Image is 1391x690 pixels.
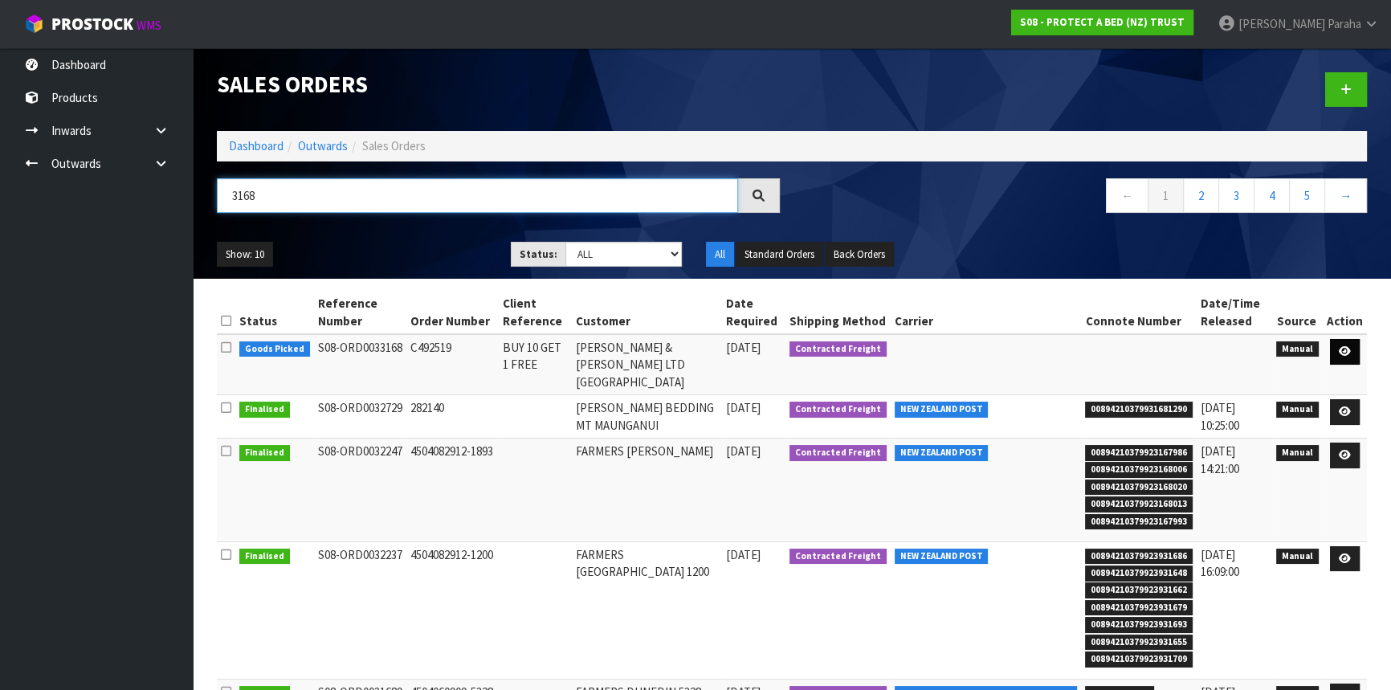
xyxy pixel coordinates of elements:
button: All [706,242,734,267]
span: Finalised [239,549,290,565]
small: WMS [137,18,161,33]
th: Reference Number [314,291,406,334]
strong: S08 - PROTECT A BED (NZ) TRUST [1020,15,1185,29]
th: Action [1323,291,1367,334]
span: [DATE] [726,443,761,459]
a: 5 [1289,178,1325,213]
span: 00894210379923931686 [1085,549,1193,565]
th: Status [235,291,314,334]
th: Date Required [722,291,786,334]
td: [PERSON_NAME] & [PERSON_NAME] LTD [GEOGRAPHIC_DATA] [572,334,721,395]
td: FARMERS [PERSON_NAME] [572,439,721,542]
span: 00894210379923168013 [1085,496,1193,512]
a: ← [1106,178,1148,213]
span: NEW ZEALAND POST [895,549,989,565]
span: 00894210379923931655 [1085,635,1193,651]
a: S08 - PROTECT A BED (NZ) TRUST [1011,10,1193,35]
td: 282140 [406,395,499,439]
td: 4504082912-1893 [406,439,499,542]
span: NEW ZEALAND POST [895,402,989,418]
span: Manual [1276,402,1319,418]
span: [PERSON_NAME] [1238,16,1325,31]
button: Standard Orders [736,242,823,267]
span: 00894210379923931693 [1085,617,1193,633]
td: BUY 10 GET 1 FREE [499,334,572,395]
a: → [1324,178,1367,213]
span: [DATE] 10:25:00 [1201,400,1239,432]
span: Finalised [239,445,290,461]
span: Contracted Freight [789,402,887,418]
span: 00894210379923931648 [1085,565,1193,582]
th: Order Number [406,291,499,334]
img: cube-alt.png [24,14,44,34]
td: [PERSON_NAME] BEDDING MT MAUNGANUI [572,395,721,439]
th: Shipping Method [785,291,891,334]
span: [DATE] 14:21:00 [1201,443,1239,476]
span: ProStock [51,14,133,35]
span: 00894210379923931679 [1085,600,1193,616]
span: Contracted Freight [789,341,887,357]
strong: Status: [520,247,557,261]
td: S08-ORD0032729 [314,395,406,439]
span: Goods Picked [239,341,310,357]
td: S08-ORD0032247 [314,439,406,542]
span: Manual [1276,445,1319,461]
span: 00894210379923167986 [1085,445,1193,461]
span: [DATE] 16:09:00 [1201,547,1239,579]
a: 2 [1183,178,1219,213]
button: Back Orders [825,242,894,267]
td: 4504082912-1200 [406,541,499,679]
th: Connote Number [1081,291,1197,334]
span: 00894210379923931662 [1085,582,1193,598]
button: Show: 10 [217,242,273,267]
th: Customer [572,291,721,334]
span: [DATE] [726,340,761,355]
h1: Sales Orders [217,72,780,97]
span: 00894210379923168006 [1085,462,1193,478]
span: [DATE] [726,400,761,415]
span: 00894210379923931709 [1085,651,1193,668]
a: Outwards [298,138,348,153]
th: Date/Time Released [1197,291,1273,334]
span: Finalised [239,402,290,418]
span: 00894210379923167993 [1085,514,1193,530]
span: NEW ZEALAND POST [895,445,989,461]
td: C492519 [406,334,499,395]
th: Client Reference [499,291,572,334]
span: Contracted Freight [789,445,887,461]
th: Source [1272,291,1323,334]
span: 00894210379923168020 [1085,480,1193,496]
td: S08-ORD0032237 [314,541,406,679]
input: Search sales orders [217,178,738,213]
th: Carrier [891,291,1082,334]
td: FARMERS [GEOGRAPHIC_DATA] 1200 [572,541,721,679]
span: Paraha [1328,16,1361,31]
span: Contracted Freight [789,549,887,565]
a: 1 [1148,178,1184,213]
span: Manual [1276,549,1319,565]
td: S08-ORD0033168 [314,334,406,395]
a: 4 [1254,178,1290,213]
span: 00894210379931681290 [1085,402,1193,418]
a: Dashboard [229,138,284,153]
a: 3 [1218,178,1254,213]
span: Manual [1276,341,1319,357]
nav: Page navigation [804,178,1367,218]
span: Sales Orders [362,138,426,153]
span: [DATE] [726,547,761,562]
